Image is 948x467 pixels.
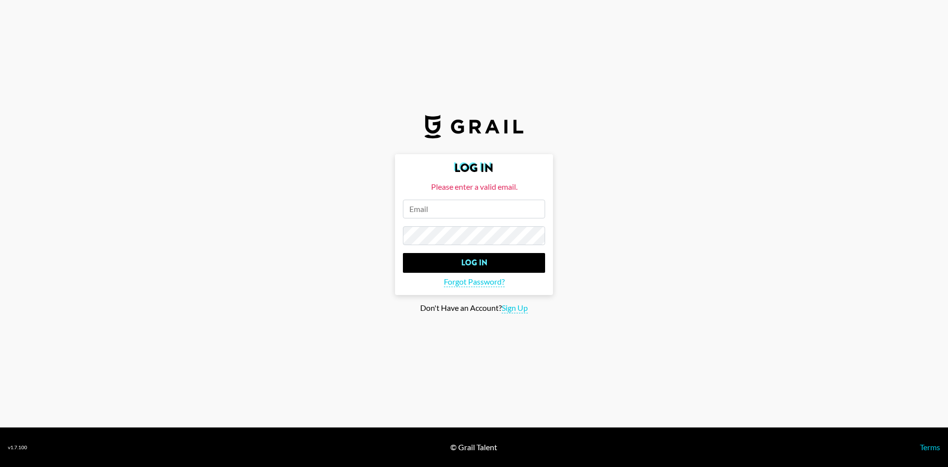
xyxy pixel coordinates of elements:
[403,253,545,273] input: Log In
[403,200,545,218] input: Email
[920,442,940,452] a: Terms
[403,162,545,174] h2: Log In
[8,444,27,451] div: v 1.7.100
[403,182,545,192] div: Please enter a valid email.
[502,303,528,313] span: Sign Up
[444,277,505,287] span: Forgot Password?
[8,303,940,313] div: Don't Have an Account?
[450,442,497,452] div: © Grail Talent
[425,115,523,138] img: Grail Talent Logo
